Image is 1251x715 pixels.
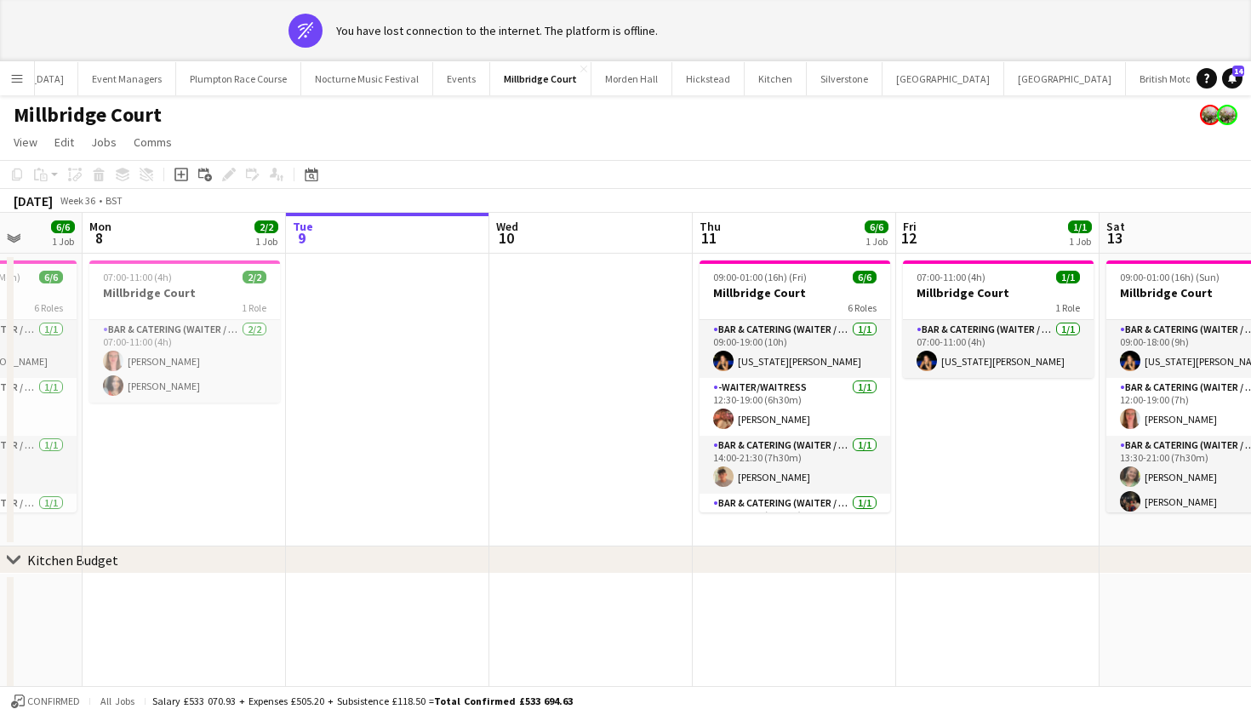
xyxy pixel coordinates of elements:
[254,220,278,233] span: 2/2
[14,134,37,150] span: View
[1068,220,1092,233] span: 1/1
[1217,105,1237,125] app-user-avatar: Staffing Manager
[1104,228,1125,248] span: 13
[52,235,74,248] div: 1 Job
[106,194,123,207] div: BST
[91,134,117,150] span: Jobs
[56,194,99,207] span: Week 36
[1106,219,1125,234] span: Sat
[176,62,301,95] button: Plumpton Race Course
[1222,68,1242,89] a: 14
[1126,62,1234,95] button: British Motor Show
[290,228,313,248] span: 9
[48,131,81,153] a: Edit
[1200,105,1220,125] app-user-avatar: Staffing Manager
[490,62,591,95] button: Millbridge Court
[84,131,123,153] a: Jobs
[745,62,807,95] button: Kitchen
[697,228,721,248] span: 11
[89,285,280,300] h3: Millbridge Court
[39,271,63,283] span: 6/6
[242,301,266,314] span: 1 Role
[1056,271,1080,283] span: 1/1
[14,192,53,209] div: [DATE]
[496,219,518,234] span: Wed
[7,131,44,153] a: View
[713,271,807,283] span: 09:00-01:00 (16h) (Fri)
[433,62,490,95] button: Events
[293,219,313,234] span: Tue
[27,552,118,569] div: Kitchen Budget
[700,285,890,300] h3: Millbridge Court
[865,220,888,233] span: 6/6
[848,301,877,314] span: 6 Roles
[9,692,83,711] button: Confirmed
[900,228,917,248] span: 12
[103,271,172,283] span: 07:00-11:00 (4h)
[903,219,917,234] span: Fri
[1120,271,1220,283] span: 09:00-01:00 (16h) (Sun)
[152,695,573,707] div: Salary £533 070.93 + Expenses £505.20 + Subsistence £118.50 =
[700,378,890,436] app-card-role: -Waiter/Waitress1/112:30-19:00 (6h30m)[PERSON_NAME]
[97,695,138,707] span: All jobs
[700,320,890,378] app-card-role: Bar & Catering (Waiter / waitress)1/109:00-19:00 (10h)[US_STATE][PERSON_NAME]
[87,228,111,248] span: 8
[14,102,162,128] h1: Millbridge Court
[34,301,63,314] span: 6 Roles
[434,695,573,707] span: Total Confirmed £533 694.63
[865,235,888,248] div: 1 Job
[78,62,176,95] button: Event Managers
[700,219,721,234] span: Thu
[255,235,277,248] div: 1 Job
[127,131,179,153] a: Comms
[903,320,1094,378] app-card-role: Bar & Catering (Waiter / waitress)1/107:00-11:00 (4h)[US_STATE][PERSON_NAME]
[917,271,985,283] span: 07:00-11:00 (4h)
[89,320,280,403] app-card-role: Bar & Catering (Waiter / waitress)2/207:00-11:00 (4h)[PERSON_NAME][PERSON_NAME]
[903,285,1094,300] h3: Millbridge Court
[883,62,1004,95] button: [GEOGRAPHIC_DATA]
[51,220,75,233] span: 6/6
[903,260,1094,378] app-job-card: 07:00-11:00 (4h)1/1Millbridge Court1 RoleBar & Catering (Waiter / waitress)1/107:00-11:00 (4h)[US...
[336,23,658,38] div: You have lost connection to the internet. The platform is offline.
[700,494,890,552] app-card-role: Bar & Catering (Waiter / waitress)1/116:00-22:30 (6h30m)
[700,436,890,494] app-card-role: Bar & Catering (Waiter / waitress)1/114:00-21:30 (7h30m)[PERSON_NAME]
[494,228,518,248] span: 10
[1069,235,1091,248] div: 1 Job
[134,134,172,150] span: Comms
[700,260,890,512] app-job-card: 09:00-01:00 (16h) (Fri)6/6Millbridge Court6 RolesBar & Catering (Waiter / waitress)1/109:00-19:00...
[301,62,433,95] button: Nocturne Music Festival
[243,271,266,283] span: 2/2
[807,62,883,95] button: Silverstone
[27,695,80,707] span: Confirmed
[853,271,877,283] span: 6/6
[672,62,745,95] button: Hickstead
[89,219,111,234] span: Mon
[89,260,280,403] app-job-card: 07:00-11:00 (4h)2/2Millbridge Court1 RoleBar & Catering (Waiter / waitress)2/207:00-11:00 (4h)[PE...
[591,62,672,95] button: Morden Hall
[1232,66,1244,77] span: 14
[1055,301,1080,314] span: 1 Role
[1004,62,1126,95] button: [GEOGRAPHIC_DATA]
[54,134,74,150] span: Edit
